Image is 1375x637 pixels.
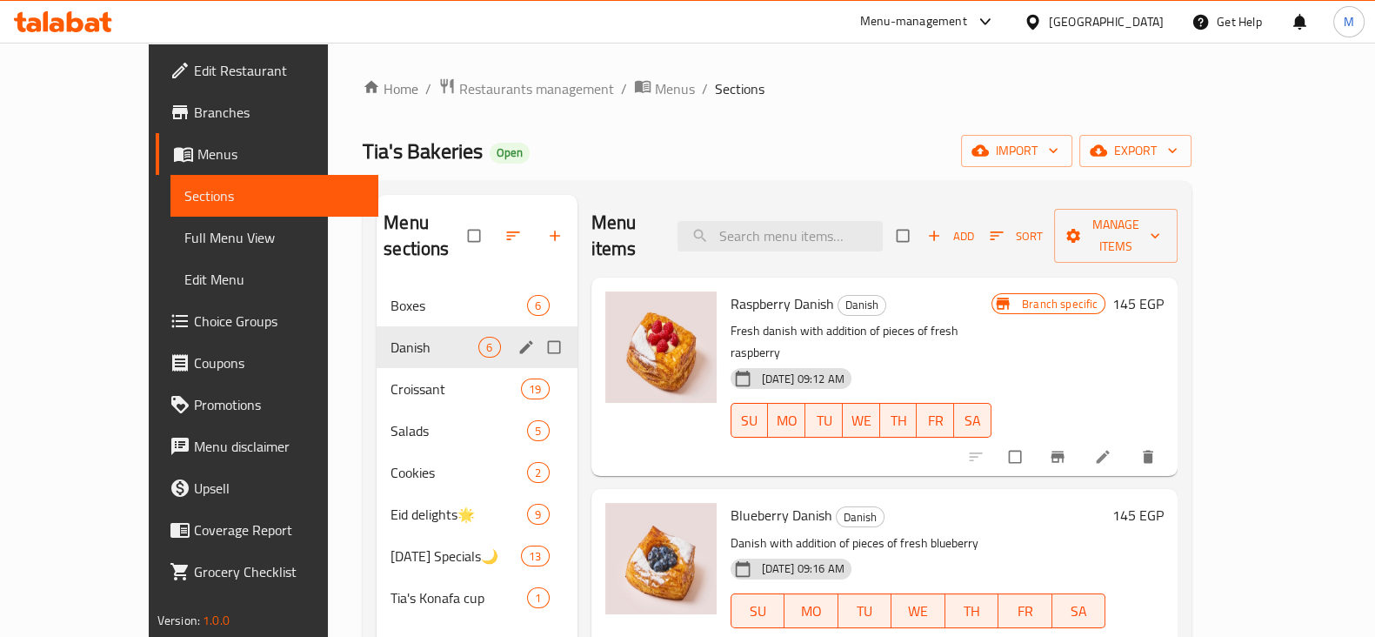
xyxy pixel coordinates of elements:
[738,408,762,433] span: SU
[886,219,923,252] span: Select section
[390,587,527,608] span: Tia's Konafa cup
[927,226,974,246] span: Add
[194,561,364,582] span: Grocery Checklist
[812,408,836,433] span: TU
[1015,296,1105,312] span: Branch specific
[975,140,1058,162] span: import
[197,144,364,164] span: Menus
[377,410,577,452] div: Salads5
[390,337,478,358] span: Danish
[952,599,992,624] span: TH
[515,336,541,359] button: edit
[838,295,886,316] div: Danish
[490,143,530,164] div: Open
[731,533,1106,554] p: Danish with addition of pieces of fresh blueberry
[1112,503,1164,527] h6: 145 EGP
[1344,12,1354,31] span: M
[923,223,978,250] button: Add
[990,226,1043,246] span: Sort
[715,78,764,99] span: Sections
[945,593,999,628] button: TH
[377,278,577,626] nav: Menu sections
[522,548,548,565] span: 13
[384,210,467,262] h2: Menu sections
[170,258,378,300] a: Edit Menu
[156,509,378,551] a: Coverage Report
[731,593,784,628] button: SU
[605,503,717,614] img: Blueberry Danish
[978,223,1054,250] span: Sort items
[390,379,521,399] span: Croissant
[390,420,527,441] span: Salads
[731,291,834,317] span: Raspberry Danish
[1093,140,1178,162] span: export
[768,403,805,438] button: MO
[755,371,851,387] span: [DATE] 09:12 AM
[1068,214,1164,258] span: Manage items
[784,593,838,628] button: MO
[490,145,530,160] span: Open
[702,78,708,99] li: /
[479,339,499,356] span: 6
[521,379,549,399] div: items
[156,342,378,384] a: Coupons
[425,78,431,99] li: /
[677,221,883,251] input: search
[194,478,364,499] span: Upsell
[156,91,378,133] a: Branches
[1038,438,1080,476] button: Branch-specific-item
[731,320,992,364] p: Fresh danish with addition of pieces of fresh raspberry
[363,77,1191,100] nav: breadcrumb
[924,408,947,433] span: FR
[390,462,527,483] span: Cookies
[836,506,884,527] div: Danish
[156,551,378,593] a: Grocery Checklist
[898,599,938,624] span: WE
[805,403,843,438] button: TU
[184,185,364,206] span: Sections
[521,546,549,567] div: items
[156,50,378,91] a: Edit Restaurant
[194,394,364,415] span: Promotions
[791,599,831,624] span: MO
[528,423,548,439] span: 5
[528,506,548,523] span: 9
[923,223,978,250] span: Add item
[1052,593,1106,628] button: SA
[363,78,418,99] a: Home
[731,502,832,528] span: Blueberry Danish
[634,77,695,100] a: Menus
[390,546,521,567] span: [DATE] Specials🌙
[194,520,364,540] span: Coverage Report
[528,590,548,607] span: 1
[1129,438,1171,476] button: delete
[755,560,851,577] span: [DATE] 09:16 AM
[985,223,1047,250] button: Sort
[1094,448,1115,466] a: Edit menu item
[527,587,549,608] div: items
[377,493,577,535] div: Eid delights🌟9
[194,352,364,373] span: Coupons
[605,292,717,403] img: Raspberry Danish
[377,326,577,368] div: Danish6edit
[880,403,918,438] button: TH
[184,269,364,290] span: Edit Menu
[998,440,1035,473] span: Select to update
[390,295,527,316] span: Boxes
[170,175,378,217] a: Sections
[655,78,695,99] span: Menus
[194,60,364,81] span: Edit Restaurant
[527,462,549,483] div: items
[527,504,549,525] div: items
[917,403,954,438] button: FR
[850,408,873,433] span: WE
[156,384,378,426] a: Promotions
[170,217,378,258] a: Full Menu View
[377,368,577,410] div: Croissant19
[621,78,627,99] li: /
[528,298,548,314] span: 6
[390,546,521,567] div: Ramadan Specials🌙
[838,593,892,628] button: TU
